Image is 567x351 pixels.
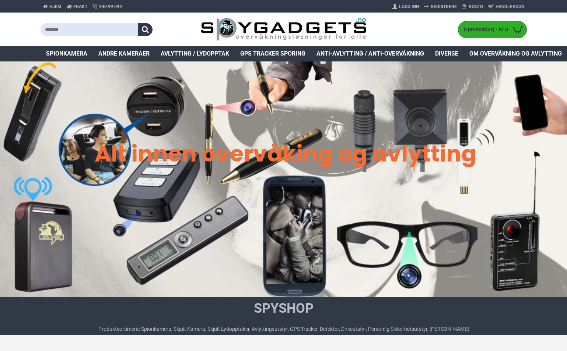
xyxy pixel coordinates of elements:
span: Diverse [435,49,458,58]
a: Konto [459,1,486,13]
span: 0 produkt(er) - Kr 0 [458,26,510,33]
a: Handlevogn [486,1,527,13]
span: Logg Inn [399,3,419,10]
a: Andre kameraer [93,46,155,61]
a: Spionkamera [41,46,93,61]
a: Logg Inn [390,1,421,13]
a: Anti-avlytting / Anti-overvåkning [311,46,430,61]
div: Produktsortiment: Spionkamera, Skjult Kamera, Skjult Lydopptaker, Avlyttingsutstyr, GPS Tracker, ... [98,325,469,333]
a: 0 produkt(er) - Kr 0 [458,21,526,38]
span: 940 99 099 [99,3,122,10]
span: Frakt [73,3,87,10]
a: Registrere [421,1,459,13]
a: Diverse [430,46,464,61]
span: Registrere [431,3,457,10]
span: Om overvåkning og avlytting [469,49,562,58]
span: Handlevogn [496,3,524,10]
h1: SpyShop [98,299,469,318]
span: Andre kameraer [98,49,150,58]
a: Avlytting / Lydopptak [155,46,235,61]
span: Spionkamera [46,49,87,58]
a: GPS Tracker Sporing [235,46,311,61]
img: SpyGadgets.no [201,18,366,42]
span: GPS Tracker Sporing [240,49,305,58]
span: Anti-avlytting / Anti-overvåkning [316,49,424,58]
span: Konto [469,3,483,10]
span: Avlytting / Lydopptak [161,49,229,58]
span: Hjem [49,3,62,10]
